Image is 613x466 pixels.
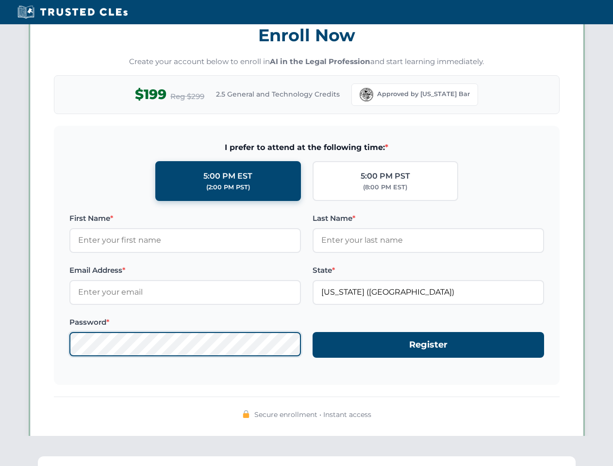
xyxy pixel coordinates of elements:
[361,170,410,183] div: 5:00 PM PST
[69,265,301,276] label: Email Address
[313,280,544,304] input: Florida (FL)
[363,183,407,192] div: (8:00 PM EST)
[170,91,204,102] span: Reg $299
[360,88,373,101] img: Florida Bar
[69,316,301,328] label: Password
[135,83,166,105] span: $199
[69,213,301,224] label: First Name
[69,280,301,304] input: Enter your email
[216,89,340,100] span: 2.5 General and Technology Credits
[313,265,544,276] label: State
[206,183,250,192] div: (2:00 PM PST)
[242,410,250,418] img: 🔒
[313,228,544,252] input: Enter your last name
[313,332,544,358] button: Register
[203,170,252,183] div: 5:00 PM EST
[69,141,544,154] span: I prefer to attend at the following time:
[54,56,560,67] p: Create your account below to enroll in and start learning immediately.
[15,5,131,19] img: Trusted CLEs
[254,409,371,420] span: Secure enrollment • Instant access
[69,228,301,252] input: Enter your first name
[270,57,370,66] strong: AI in the Legal Profession
[54,20,560,50] h3: Enroll Now
[313,213,544,224] label: Last Name
[377,89,470,99] span: Approved by [US_STATE] Bar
